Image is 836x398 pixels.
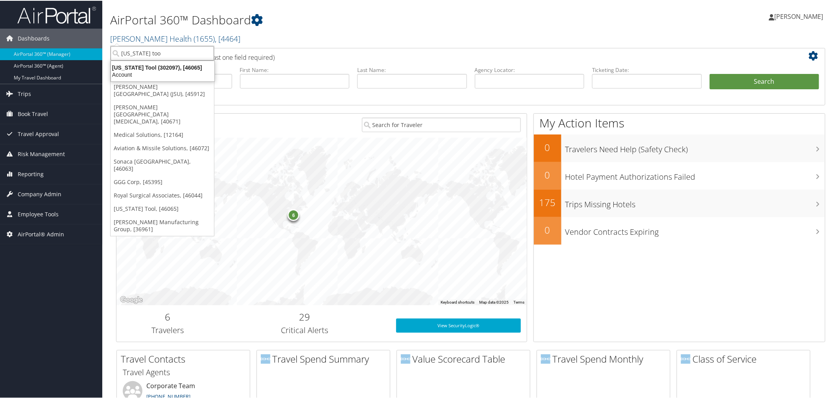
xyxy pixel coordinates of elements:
[110,33,240,43] a: [PERSON_NAME] Health
[534,189,825,216] a: 175Trips Missing Hotels
[17,5,96,24] img: airportal-logo.png
[534,168,561,181] h2: 0
[18,123,59,143] span: Travel Approval
[18,103,48,123] span: Book Travel
[121,352,250,365] h2: Travel Contacts
[261,354,270,363] img: domo-logo.png
[225,310,384,323] h2: 29
[534,195,561,208] h2: 175
[475,65,585,73] label: Agency Locator:
[681,352,810,365] h2: Class of Service
[362,117,521,131] input: Search for Traveler
[534,223,561,236] h2: 0
[541,352,670,365] h2: Travel Spend Monthly
[215,33,240,43] span: , [ 4464 ]
[565,222,825,237] h3: Vendor Contracts Expiring
[775,11,823,20] span: [PERSON_NAME]
[111,45,214,60] input: Search Accounts
[118,294,144,304] img: Google
[122,49,760,62] h2: Airtinerary Lookup
[681,354,690,363] img: domo-logo.png
[441,299,474,304] button: Keyboard shortcuts
[513,299,524,304] a: Terms (opens in new tab)
[288,208,299,220] div: 6
[18,184,61,203] span: Company Admin
[534,134,825,161] a: 0Travelers Need Help (Safety Check)
[123,366,244,377] h3: Travel Agents
[710,73,819,89] button: Search
[111,127,214,141] a: Medical Solutions, [12164]
[565,139,825,154] h3: Travelers Need Help (Safety Check)
[479,299,509,304] span: Map data ©2025
[111,201,214,215] a: [US_STATE] Tool, [46065]
[396,318,521,332] a: View SecurityLogic®
[111,100,214,127] a: [PERSON_NAME][GEOGRAPHIC_DATA][MEDICAL_DATA], [40671]
[357,65,467,73] label: Last Name:
[194,33,215,43] span: ( 1655 )
[18,28,50,48] span: Dashboards
[592,65,702,73] label: Ticketing Date:
[122,310,213,323] h2: 6
[111,154,214,175] a: Sonaca [GEOGRAPHIC_DATA], [46063]
[240,65,350,73] label: First Name:
[401,354,410,363] img: domo-logo.png
[769,4,831,28] a: [PERSON_NAME]
[225,324,384,335] h3: Critical Alerts
[18,83,31,103] span: Trips
[111,188,214,201] a: Royal Surgical Associates, [46044]
[106,63,219,70] div: [US_STATE] Tool (302097), [46065]
[111,215,214,235] a: [PERSON_NAME] Manufacturing Group, [36961]
[18,204,59,223] span: Employee Tools
[541,354,550,363] img: domo-logo.png
[18,144,65,163] span: Risk Management
[122,324,213,335] h3: Travelers
[199,52,275,61] span: (at least one field required)
[106,70,219,77] div: Account
[110,11,591,28] h1: AirPortal 360™ Dashboard
[401,352,530,365] h2: Value Scorecard Table
[111,141,214,154] a: Aviation & Missile Solutions, [46072]
[118,294,144,304] a: Open this area in Google Maps (opens a new window)
[111,79,214,100] a: [PERSON_NAME][GEOGRAPHIC_DATA] (JSU), [45912]
[261,352,390,365] h2: Travel Spend Summary
[565,194,825,209] h3: Trips Missing Hotels
[111,175,214,188] a: GGG Corp, [45395]
[534,140,561,153] h2: 0
[18,224,64,243] span: AirPortal® Admin
[565,167,825,182] h3: Hotel Payment Authorizations Failed
[534,161,825,189] a: 0Hotel Payment Authorizations Failed
[18,164,44,183] span: Reporting
[534,114,825,131] h1: My Action Items
[534,216,825,244] a: 0Vendor Contracts Expiring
